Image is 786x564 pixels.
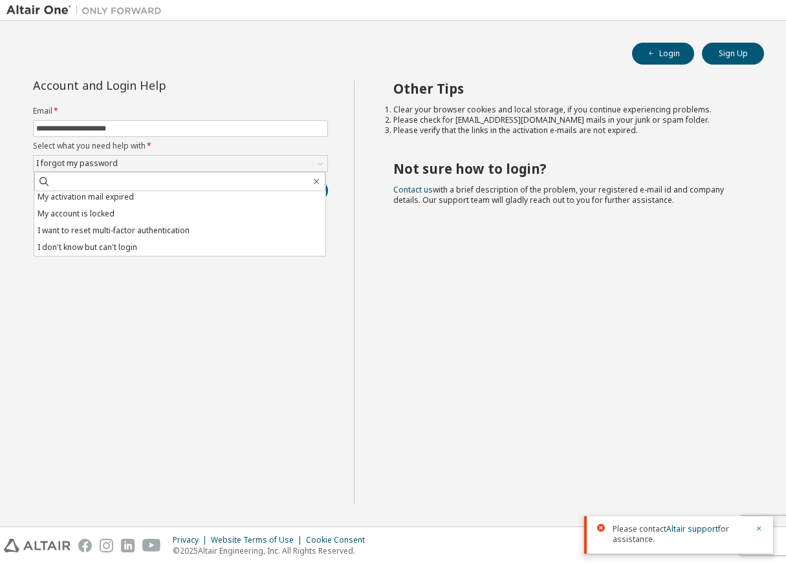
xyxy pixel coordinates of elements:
[393,160,741,177] h2: Not sure how to login?
[100,539,113,552] img: instagram.svg
[393,184,433,195] a: Contact us
[211,535,306,545] div: Website Terms of Use
[33,106,328,116] label: Email
[33,141,328,151] label: Select what you need help with
[6,4,168,17] img: Altair One
[666,523,718,534] a: Altair support
[173,535,211,545] div: Privacy
[306,535,373,545] div: Cookie Consent
[78,539,92,552] img: facebook.svg
[34,189,325,205] li: My activation mail expired
[393,105,741,115] li: Clear your browser cookies and local storage, if you continue experiencing problems.
[393,125,741,136] li: Please verify that the links in the activation e-mails are not expired.
[142,539,161,552] img: youtube.svg
[4,539,71,552] img: altair_logo.svg
[613,524,747,545] span: Please contact for assistance.
[393,80,741,97] h2: Other Tips
[34,156,327,171] div: I forgot my password
[173,545,373,556] p: © 2025 Altair Engineering, Inc. All Rights Reserved.
[393,184,724,205] span: with a brief description of the problem, your registered e-mail id and company details. Our suppo...
[33,80,269,90] div: Account and Login Help
[393,115,741,125] li: Please check for [EMAIL_ADDRESS][DOMAIN_NAME] mails in your junk or spam folder.
[121,539,135,552] img: linkedin.svg
[34,156,120,171] div: I forgot my password
[632,43,694,65] button: Login
[702,43,764,65] button: Sign Up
